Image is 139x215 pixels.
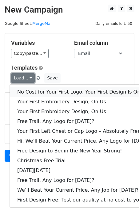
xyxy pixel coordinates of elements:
a: Send [5,150,25,162]
h5: Email column [74,40,128,46]
button: Save [44,73,60,83]
h2: New Campaign [5,5,134,15]
a: MergeMail [32,21,53,26]
span: Daily emails left: 50 [93,20,134,27]
a: Daily emails left: 50 [93,21,134,26]
h5: Variables [11,40,65,46]
small: Google Sheet: [5,21,53,26]
a: Load... [11,73,35,83]
a: Copy/paste... [11,49,49,58]
a: Templates [11,64,38,71]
